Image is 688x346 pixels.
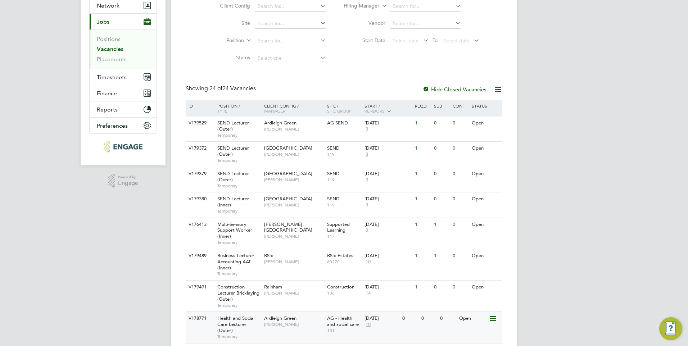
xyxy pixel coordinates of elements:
[365,126,369,132] span: 3
[432,117,451,130] div: 0
[97,36,121,42] a: Positions
[264,196,312,202] span: [GEOGRAPHIC_DATA]
[217,334,261,340] span: Temporary
[470,167,501,181] div: Open
[327,145,340,151] span: SEND
[264,151,323,157] span: [PERSON_NAME]
[432,192,451,206] div: 0
[264,290,323,296] span: [PERSON_NAME]
[327,284,354,290] span: Construction
[390,1,461,12] input: Search for...
[432,142,451,155] div: 0
[97,74,127,81] span: Timesheets
[327,252,353,259] span: BSix Estates
[470,100,501,112] div: Status
[432,249,451,263] div: 1
[365,177,369,183] span: 3
[264,108,285,114] span: Manager
[413,142,432,155] div: 1
[451,100,470,112] div: Conf
[327,120,348,126] span: AG SEND
[97,18,109,25] span: Jobs
[217,132,261,138] span: Temporary
[255,36,326,46] input: Search for...
[264,126,323,132] span: [PERSON_NAME]
[365,315,399,322] div: [DATE]
[327,177,361,183] span: 119
[365,222,411,228] div: [DATE]
[217,271,261,277] span: Temporary
[327,221,350,233] span: Supported Learning
[470,249,501,263] div: Open
[365,108,385,114] span: Vendors
[217,208,261,214] span: Temporary
[97,46,123,53] a: Vacancies
[365,120,411,126] div: [DATE]
[327,259,361,265] span: 60270
[108,174,139,188] a: Powered byEngage
[118,180,138,186] span: Engage
[430,36,440,45] span: To
[327,290,361,296] span: 106
[97,90,117,97] span: Finance
[451,117,470,130] div: 0
[365,202,369,208] span: 3
[344,20,385,26] label: Vendor
[217,158,261,163] span: Temporary
[413,281,432,294] div: 1
[264,322,323,327] span: [PERSON_NAME]
[365,322,372,328] span: 10
[413,100,432,112] div: Reqd
[451,192,470,206] div: 0
[659,317,682,340] button: Engage Resource Center
[217,240,261,245] span: Temporary
[187,312,212,325] div: V178771
[327,170,340,177] span: SEND
[365,284,411,290] div: [DATE]
[104,141,142,152] img: protocol-logo-retina.png
[217,108,227,114] span: Type
[470,281,501,294] div: Open
[457,312,489,325] div: Open
[451,142,470,155] div: 0
[217,196,249,208] span: SEND Lecturer (Inner)
[97,122,128,129] span: Preferences
[365,259,372,265] span: 10
[90,14,157,29] button: Jobs
[470,142,501,155] div: Open
[187,117,212,130] div: V179529
[327,328,361,333] span: 101
[451,249,470,263] div: 0
[217,302,261,308] span: Temporary
[217,183,261,189] span: Temporary
[217,221,252,240] span: Multi-Sensory Support Worker (Inner)
[413,117,432,130] div: 1
[212,100,262,117] div: Position /
[203,37,244,44] label: Position
[470,218,501,231] div: Open
[393,37,419,44] span: Select date
[365,151,369,158] span: 3
[413,192,432,206] div: 1
[365,171,411,177] div: [DATE]
[209,54,250,61] label: Status
[264,221,312,233] span: [PERSON_NAME][GEOGRAPHIC_DATA]
[187,192,212,206] div: V179380
[217,284,259,302] span: Construction Lecturer Bricklaying (Outer)
[413,249,432,263] div: 1
[264,170,312,177] span: [GEOGRAPHIC_DATA]
[432,281,451,294] div: 0
[327,151,361,157] span: 119
[264,120,297,126] span: Ardleigh Green
[444,37,470,44] span: Select date
[209,85,256,92] span: 24 Vacancies
[365,196,411,202] div: [DATE]
[470,117,501,130] div: Open
[438,312,457,325] div: 0
[432,167,451,181] div: 0
[400,312,419,325] div: 0
[97,56,127,63] a: Placements
[264,177,323,183] span: [PERSON_NAME]
[264,145,312,151] span: [GEOGRAPHIC_DATA]
[255,53,326,63] input: Select one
